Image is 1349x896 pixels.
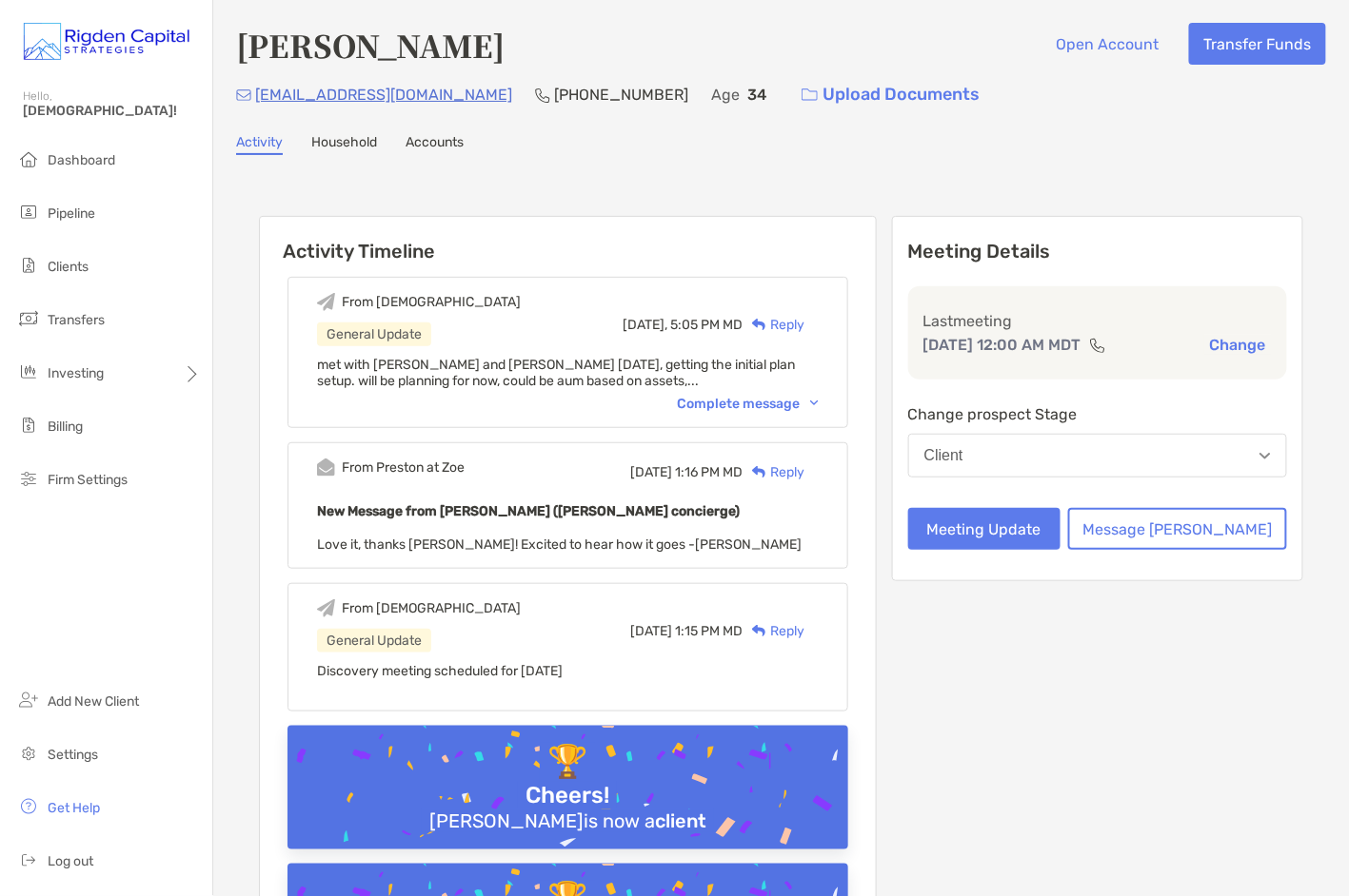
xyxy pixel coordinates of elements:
[655,809,706,832] b: client
[48,312,105,328] span: Transfers
[17,742,40,765] img: settings icon
[630,464,672,480] span: [DATE]
[670,317,743,333] span: 5:05 PM MD
[17,147,40,170] img: dashboard icon
[342,600,521,616] div: From [DEMOGRAPHIC_DATA]
[743,462,804,482] div: Reply
[743,621,804,641] div: Reply
[789,74,992,115] a: Upload Documents
[1189,23,1326,65] button: Transfer Funds
[17,848,40,871] img: logout icon
[1068,508,1287,550] button: Message [PERSON_NAME]
[677,396,819,412] div: Complete message
[923,333,1081,357] p: [DATE] 12:00 AM MDT
[236,89,251,101] img: Email Icon
[17,414,40,437] img: billing icon
[48,205,95,222] span: Pipeline
[623,317,667,333] span: [DATE],
[288,726,848,890] img: Confetti
[802,88,818,102] img: button icon
[260,217,876,263] h6: Activity Timeline
[23,103,201,119] span: [DEMOGRAPHIC_DATA]!
[48,365,104,381] span: Investing
[17,254,40,277] img: clients icon
[255,83,512,107] p: [EMAIL_ADDRESS][DOMAIN_NAME]
[317,599,335,617] img: Event icon
[422,809,714,832] div: [PERSON_NAME] is now a
[236,134,283,155] a: Activity
[48,800,100,816] span: Get Help
[342,294,521,310] div: From [DEMOGRAPHIC_DATA]
[752,466,766,478] img: Reply icon
[908,508,1061,550] button: Meeting Update
[908,402,1287,426] p: Change prospect Stage
[17,360,40,383] img: investing icon
[810,400,819,406] img: Chevron icon
[518,782,617,809] div: Cheers!
[48,472,128,488] span: Firm Settings
[752,625,766,637] img: Reply icon
[48,693,139,710] span: Add New Client
[317,357,795,389] span: met with [PERSON_NAME] and [PERSON_NAME] [DATE], getting the initial plan setup. will be planning...
[311,134,377,155] a: Household
[342,459,465,476] div: From Preston at Zoe
[48,152,115,168] span: Dashboard
[924,447,963,464] div: Client
[236,23,505,67] h4: [PERSON_NAME]
[535,88,550,103] img: Phone Icon
[747,83,766,107] p: 34
[17,689,40,711] img: add_new_client icon
[317,503,740,519] b: New Message from [PERSON_NAME] ([PERSON_NAME] concierge)
[317,536,802,553] span: Love it, thanks [PERSON_NAME]! Excited to hear how it goes -[PERSON_NAME]
[317,293,335,311] img: Event icon
[17,201,40,224] img: pipeline icon
[630,623,672,639] span: [DATE]
[406,134,464,155] a: Accounts
[1260,453,1271,459] img: Open dropdown arrow
[752,319,766,331] img: Reply icon
[23,8,189,76] img: Zoe Logo
[317,322,431,346] div: General Update
[1042,23,1174,65] button: Open Account
[17,467,40,490] img: firm-settings icon
[1089,338,1106,353] img: communication type
[48,419,83,435] span: Billing
[317,458,335,477] img: Event icon
[554,83,688,107] p: [PHONE_NUMBER]
[908,240,1287,263] p: Meeting Details
[48,853,93,869] span: Log out
[317,663,563,679] span: Discovery meeting scheduled for [DATE]
[743,315,804,335] div: Reply
[48,747,98,763] span: Settings
[17,307,40,330] img: transfers icon
[675,623,743,639] span: 1:15 PM MD
[908,434,1287,477] button: Client
[1204,335,1272,355] button: Change
[48,259,89,275] span: Clients
[923,309,1272,333] p: Last meeting
[675,464,743,480] span: 1:16 PM MD
[317,629,431,653] div: General Update
[540,743,595,782] div: 🏆
[17,795,40,818] img: get-help icon
[711,83,740,107] p: Age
